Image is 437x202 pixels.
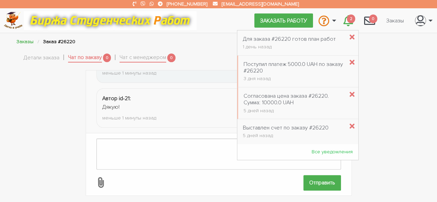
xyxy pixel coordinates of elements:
[347,15,355,23] span: 2
[369,15,377,23] span: 0
[4,12,23,29] img: logo-c4363faeb99b52c628a42810ed6dfb4293a56d4e4775eb116515dfe7f33672af.png
[167,54,175,62] span: 0
[120,53,166,63] a: Чат с менеджером
[359,11,381,30] a: 0
[244,108,344,113] div: 5 дней назад
[103,54,111,62] span: 0
[244,93,344,106] div: Согласована цена заказа #26220. Сумма: 10000.0 UAH
[238,89,350,117] a: Согласована цена заказа #26220. Сумма: 10000.0 UAH 5 дней назад
[102,114,335,122] div: меньше 1 минуты назад
[238,57,350,85] a: Поступил платеж 5000.0 UAH по заказу #26220 3 дня назад
[102,103,335,112] div: Дякую!
[17,39,34,45] a: Заказы
[102,95,131,102] strong: Автор id-21:
[243,125,329,131] div: Выставлен счет по заказу #26220
[306,146,358,158] a: Все уведомления
[167,1,207,7] a: [PHONE_NUMBER]
[68,53,102,63] a: Чат по заказу
[338,11,359,30] a: 2
[243,45,336,49] div: 1 день назад
[102,69,335,77] div: меньше 1 минуты назад
[243,133,329,138] div: 5 дней назад
[237,32,341,53] a: Для заказа #26220 готов план работ 1 день назад
[303,175,341,191] input: Отправить
[381,14,409,27] a: Заказы
[24,11,197,30] img: motto-12e01f5a76059d5f6a28199ef077b1f78e012cfde436ab5cf1d4517935686d32.gif
[222,1,298,7] a: [EMAIL_ADDRESS][DOMAIN_NAME]
[254,13,313,27] a: Заказать работу
[244,76,344,81] div: 3 дня назад
[43,38,75,46] li: Заказ #26220
[237,121,334,142] a: Выставлен счет по заказу #26220 5 дней назад
[244,61,344,74] div: Поступил платеж 5000.0 UAH по заказу #26220
[243,36,336,42] div: Для заказа #26220 готов план работ
[23,54,59,62] a: Детали заказа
